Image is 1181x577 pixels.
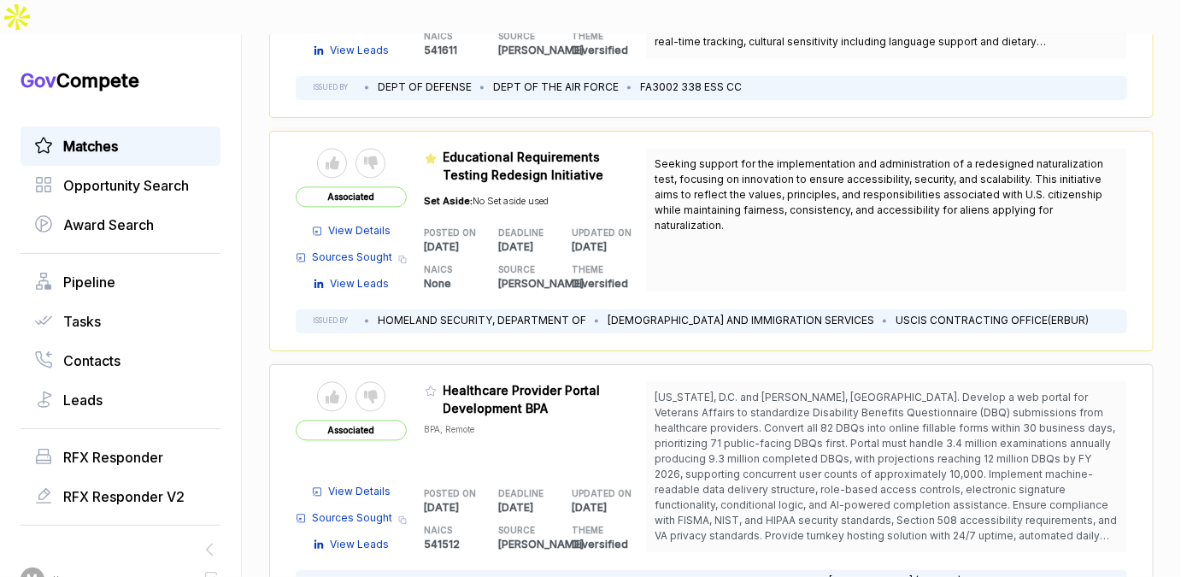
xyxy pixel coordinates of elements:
h5: ISSUED BY [313,316,348,327]
p: Diversified [573,44,647,59]
h5: NAICS [425,31,472,44]
a: Matches [34,136,207,156]
h5: THEME [573,525,620,538]
span: Associated [296,421,407,441]
a: Pipeline [34,272,207,292]
span: Tasks [63,311,101,332]
h5: DEADLINE [498,488,545,501]
li: [DEMOGRAPHIC_DATA] AND IMMIGRATION SERVICES [608,314,874,329]
span: Gov [21,69,56,91]
h5: NAICS [425,525,472,538]
h5: POSTED ON [425,227,472,240]
p: [DATE] [573,501,647,516]
span: [US_STATE], D.C. and [PERSON_NAME], [GEOGRAPHIC_DATA]. Develop a web portal for Veterans Affairs ... [655,392,1117,574]
a: RFX Responder [34,447,207,468]
span: Contacts [63,350,120,371]
p: [DATE] [498,240,573,256]
span: No Set aside used [473,196,549,208]
p: [DATE] [573,240,647,256]
h5: UPDATED ON [573,227,620,240]
li: DEPT OF THE AIR FORCE [493,80,619,96]
span: View Leads [331,538,390,553]
span: View Details [329,485,391,500]
p: [PERSON_NAME] [498,277,573,292]
p: 541512 [425,538,499,553]
li: DEPT OF DEFENSE [378,80,472,96]
h5: ISSUED BY [313,83,348,93]
h5: UPDATED ON [573,488,620,501]
li: USCIS CONTRACTING OFFICE(ERBUR) [896,314,1089,329]
span: Healthcare Provider Portal Development BPA [444,384,601,416]
a: Sources Sought [296,511,393,527]
span: Sources Sought [313,250,393,266]
h5: SOURCE [498,31,545,44]
h5: NAICS [425,264,472,277]
span: View Leads [331,277,390,292]
h5: SOURCE [498,525,545,538]
p: [DATE] [425,240,499,256]
h5: POSTED ON [425,488,472,501]
a: Sources Sought [296,250,393,266]
h1: Compete [21,68,220,92]
span: View Details [329,224,391,239]
span: Educational Requirements Testing Redesign Initiative [444,150,604,183]
span: Leads [63,390,103,410]
span: Seeking support for the implementation and administration of a redesigned naturalization test, fo... [655,158,1103,233]
h5: SOURCE [498,264,545,277]
span: Associated [296,187,407,208]
p: [DATE] [425,501,499,516]
p: [PERSON_NAME] [498,44,573,59]
span: Matches [63,136,118,156]
span: Award Search [63,215,154,235]
a: Contacts [34,350,207,371]
span: Opportunity Search [63,175,189,196]
p: Diversified [573,538,647,553]
span: Pipeline [63,272,115,292]
a: RFX Responder V2 [34,486,207,507]
p: Diversified [573,277,647,292]
p: 541611 [425,44,499,59]
span: RFX Responder [63,447,163,468]
span: Set Aside: [425,196,473,208]
a: Tasks [34,311,207,332]
li: HOMELAND SECURITY, DEPARTMENT OF [378,314,586,329]
span: BPA, Remote [425,425,475,435]
p: None [425,277,499,292]
h5: DEADLINE [498,227,545,240]
span: View Leads [331,44,390,59]
a: Opportunity Search [34,175,207,196]
h5: THEME [573,264,620,277]
span: RFX Responder V2 [63,486,185,507]
h5: THEME [573,31,620,44]
a: Leads [34,390,207,410]
p: [DATE] [498,501,573,516]
li: FA3002 338 ESS CC [640,80,742,96]
a: Award Search [34,215,207,235]
span: Sources Sought [313,511,393,527]
p: [PERSON_NAME] [498,538,573,553]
